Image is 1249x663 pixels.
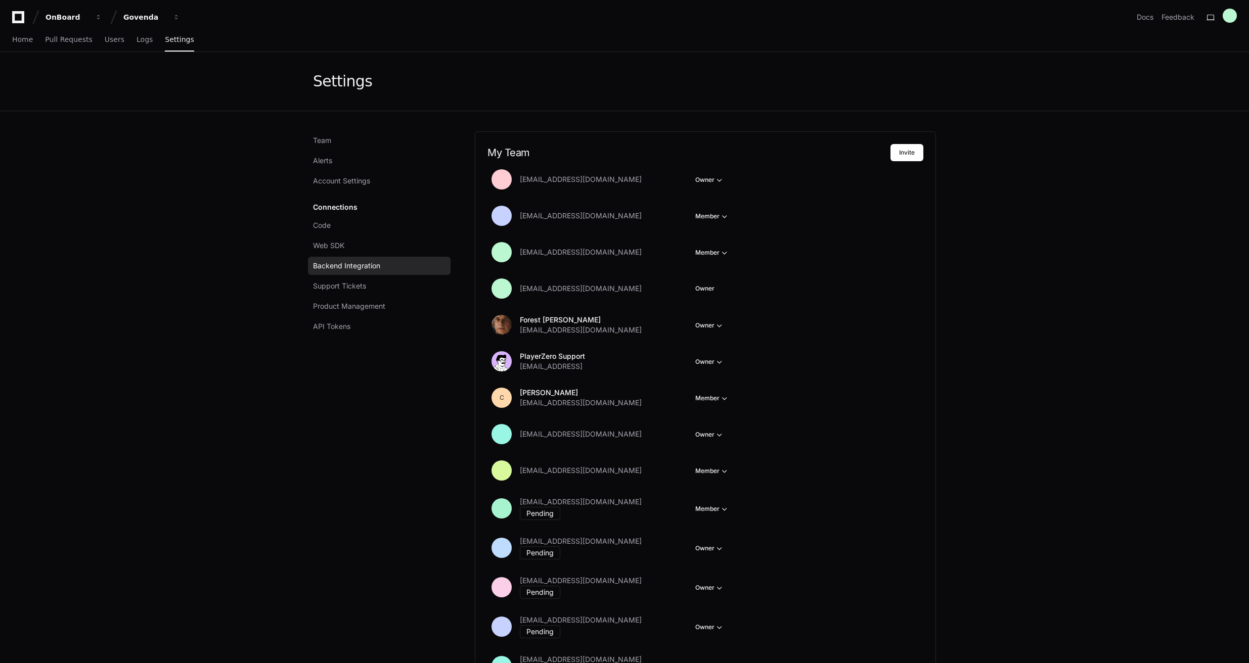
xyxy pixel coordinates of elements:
span: [EMAIL_ADDRESS] [520,361,583,371]
a: Home [12,28,33,52]
p: Forest [PERSON_NAME] [520,315,642,325]
button: Member [695,393,730,403]
span: Product Management [313,301,385,311]
button: Member [695,211,730,221]
span: Users [105,36,124,42]
span: API Tokens [313,321,350,331]
h2: My Team [487,147,890,159]
span: Logs [137,36,153,42]
a: Settings [165,28,194,52]
span: Team [313,135,331,146]
span: Web SDK [313,241,344,251]
a: API Tokens [308,317,451,336]
button: Member [695,248,730,258]
span: [EMAIL_ADDRESS][DOMAIN_NAME] [520,497,642,507]
a: Support Tickets [308,277,451,295]
span: Alerts [313,156,332,166]
a: Code [308,216,451,234]
div: Govenda [123,12,167,22]
a: Users [105,28,124,52]
span: Home [12,36,33,42]
a: Docs [1137,12,1153,22]
img: avatar [492,315,512,335]
span: Owner [695,285,715,293]
a: Web SDK [308,236,451,255]
button: Member [695,466,730,476]
h1: C [500,394,504,402]
span: Settings [165,36,194,42]
button: Owner [695,583,725,593]
span: Pull Requests [45,36,92,42]
a: Logs [137,28,153,52]
div: OnBoard [46,12,89,22]
button: Feedback [1162,12,1194,22]
div: Pending [520,586,560,599]
img: avatar [492,351,512,371]
span: Code [313,220,331,230]
span: [EMAIL_ADDRESS][DOMAIN_NAME] [520,465,642,476]
span: [EMAIL_ADDRESS][DOMAIN_NAME] [520,174,642,184]
span: Support Tickets [313,281,366,291]
a: Account Settings [308,172,451,190]
button: Owner [695,622,725,632]
span: [EMAIL_ADDRESS][DOMAIN_NAME] [520,247,642,257]
div: Pending [520,507,560,520]
p: [PERSON_NAME] [520,388,642,398]
a: Team [308,131,451,150]
span: [EMAIL_ADDRESS][DOMAIN_NAME] [520,325,642,335]
a: Product Management [308,297,451,315]
span: [EMAIL_ADDRESS][DOMAIN_NAME] [520,536,642,546]
span: [EMAIL_ADDRESS][DOMAIN_NAME] [520,576,642,586]
span: [EMAIL_ADDRESS][DOMAIN_NAME] [520,429,642,439]
span: [EMAIL_ADDRESS][DOMAIN_NAME] [520,211,642,221]
button: Owner [695,357,725,367]
div: Pending [520,625,560,638]
span: [EMAIL_ADDRESS][DOMAIN_NAME] [520,615,642,625]
a: Alerts [308,152,451,170]
span: Backend Integration [313,261,380,271]
span: Account Settings [313,176,370,186]
span: [EMAIL_ADDRESS][DOMAIN_NAME] [520,398,642,408]
a: Pull Requests [45,28,92,52]
button: Owner [695,175,725,185]
span: [EMAIL_ADDRESS][DOMAIN_NAME] [520,283,642,294]
button: Owner [695,430,725,440]
p: PlayerZero Support [520,351,585,361]
button: Invite [890,144,923,161]
button: OnBoard [41,8,106,26]
button: Owner [695,320,725,330]
div: Pending [520,546,560,559]
button: Govenda [119,8,184,26]
a: Backend Integration [308,257,451,275]
button: Owner [695,543,725,553]
div: Settings [313,72,372,90]
button: Member [695,504,730,514]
